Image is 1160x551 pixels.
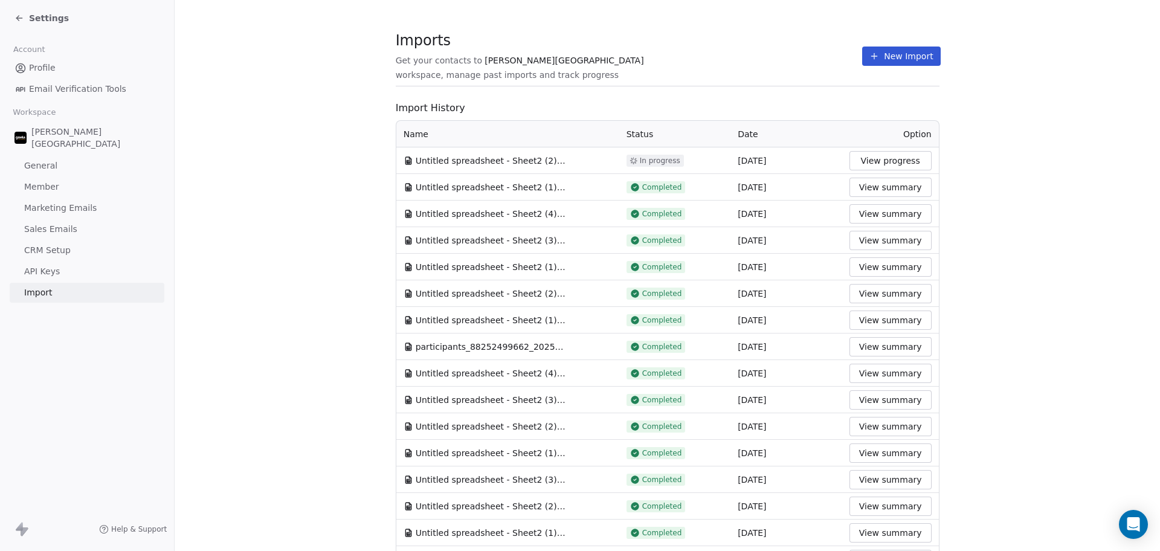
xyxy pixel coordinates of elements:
span: Completed [642,528,682,538]
button: View progress [849,151,932,170]
span: General [24,159,57,172]
a: Member [10,177,164,197]
button: View summary [849,337,932,356]
span: Sales Emails [24,223,77,236]
a: Import [10,283,164,303]
span: Get your contacts to [396,54,483,66]
span: Status [627,129,654,139]
span: Untitled spreadsheet - Sheet2 (2).csv [416,155,567,167]
span: Untitled spreadsheet - Sheet2 (1).csv [416,447,567,459]
span: Untitled spreadsheet - Sheet2 (2).csv [416,500,567,512]
div: [DATE] [738,288,835,300]
span: Completed [642,369,682,378]
span: [PERSON_NAME][GEOGRAPHIC_DATA] [31,126,159,150]
span: Untitled spreadsheet - Sheet2 (3).csv [416,474,567,486]
a: API Keys [10,262,164,282]
span: Completed [642,501,682,511]
span: Untitled spreadsheet - Sheet2 (4).csv [416,208,567,220]
span: Untitled spreadsheet - Sheet2 (3).csv [416,234,567,246]
img: Zeeshan%20Neck%20Print%20Dark.png [14,132,27,144]
span: Untitled spreadsheet - Sheet2 (3).csv [416,394,567,406]
div: [DATE] [738,447,835,459]
button: View summary [849,178,932,197]
span: Name [404,128,428,140]
span: Import History [396,101,939,115]
div: [DATE] [738,314,835,326]
a: Help & Support [99,524,167,534]
span: Settings [29,12,69,24]
span: API Keys [24,265,60,278]
span: Option [903,129,932,139]
span: workspace, manage past imports and track progress [396,69,619,81]
a: General [10,156,164,176]
span: Completed [642,182,682,192]
span: Help & Support [111,524,167,534]
div: [DATE] [738,527,835,539]
button: View summary [849,204,932,224]
button: View summary [849,364,932,383]
span: Untitled spreadsheet - Sheet2 (4).csv [416,367,567,379]
span: Account [8,40,50,59]
span: Untitled spreadsheet - Sheet2 (1).csv [416,314,567,326]
a: Profile [10,58,164,78]
span: Completed [642,315,682,325]
div: [DATE] [738,234,835,246]
button: View summary [849,523,932,543]
a: Sales Emails [10,219,164,239]
span: Completed [642,236,682,245]
div: [DATE] [738,500,835,512]
button: View summary [849,231,932,250]
a: Email Verification Tools [10,79,164,99]
button: View summary [849,497,932,516]
span: Untitled spreadsheet - Sheet2 (1).csv [416,527,567,539]
span: Untitled spreadsheet - Sheet2 (1).csv [416,181,567,193]
div: [DATE] [738,367,835,379]
span: Completed [642,448,682,458]
div: [DATE] [738,155,835,167]
button: View summary [849,390,932,410]
span: Email Verification Tools [29,83,126,95]
span: Profile [29,62,56,74]
span: Marketing Emails [24,202,97,214]
div: Open Intercom Messenger [1119,510,1148,539]
button: View summary [849,257,932,277]
div: [DATE] [738,181,835,193]
span: Completed [642,289,682,298]
span: Completed [642,395,682,405]
span: [PERSON_NAME][GEOGRAPHIC_DATA] [485,54,643,66]
a: Marketing Emails [10,198,164,218]
button: View summary [849,470,932,489]
span: Date [738,129,758,139]
a: Settings [14,12,69,24]
span: CRM Setup [24,244,71,257]
span: Completed [642,262,682,272]
span: Completed [642,209,682,219]
button: View summary [849,417,932,436]
button: New Import [862,47,940,66]
span: Import [24,286,52,299]
span: Untitled spreadsheet - Sheet2 (2).csv [416,288,567,300]
div: [DATE] [738,261,835,273]
div: [DATE] [738,341,835,353]
div: [DATE] [738,394,835,406]
span: Untitled spreadsheet - Sheet2 (1).csv [416,261,567,273]
span: Workspace [8,103,61,121]
span: Imports [396,31,863,50]
span: Completed [642,342,682,352]
span: In progress [640,156,680,166]
span: Untitled spreadsheet - Sheet2 (2).csv [416,420,567,433]
button: View summary [849,284,932,303]
button: View summary [849,443,932,463]
a: CRM Setup [10,240,164,260]
div: [DATE] [738,208,835,220]
span: Member [24,181,59,193]
button: View summary [849,311,932,330]
span: Completed [642,422,682,431]
div: [DATE] [738,420,835,433]
div: [DATE] [738,474,835,486]
span: participants_88252499662_2025_08_23.csv [416,341,567,353]
span: Completed [642,475,682,485]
